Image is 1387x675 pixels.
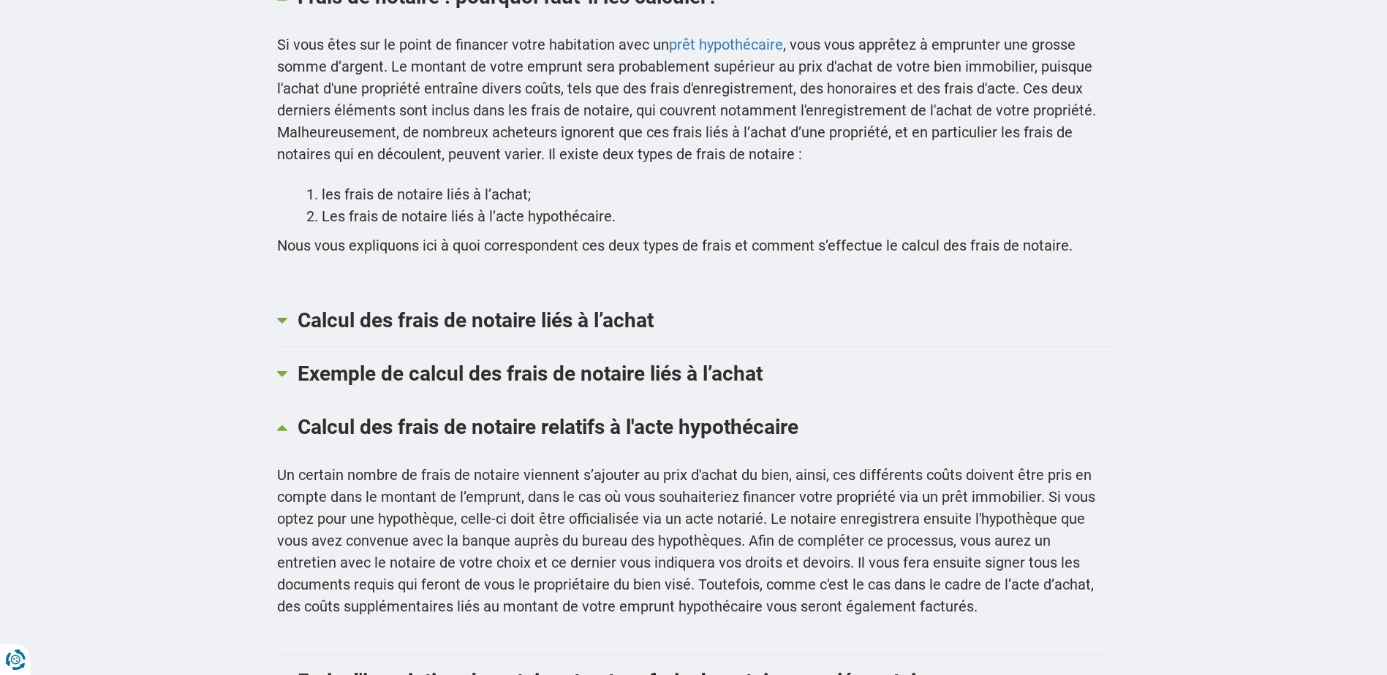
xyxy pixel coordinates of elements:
li: 2. Les frais de notaire liés à l’acte hypothécaire. [306,205,1111,227]
a: Calcul des frais de notaire relatifs à l'acte hypothécaire [277,400,1111,453]
p: Un certain nombre de frais de notaire viennent s’ajouter au prix d'achat du bien, ainsi, ces diff... [277,464,1111,617]
a: prêt hypothécaire [669,36,783,53]
a: Calcul des frais de notaire liés à l’achat [277,294,1111,346]
li: 1. les frais de notaire liés à l’achat; [306,183,1111,205]
p: Nous vous expliquons ici à quoi correspondent ces deux types de frais et comment s’effectue le ca... [277,234,1111,256]
a: Exemple de calcul des frais de notaire liés à l’achat [277,347,1111,400]
p: Si vous êtes sur le point de financer votre habitation avec un , vous vous apprêtez à emprunter u... [277,34,1111,165]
